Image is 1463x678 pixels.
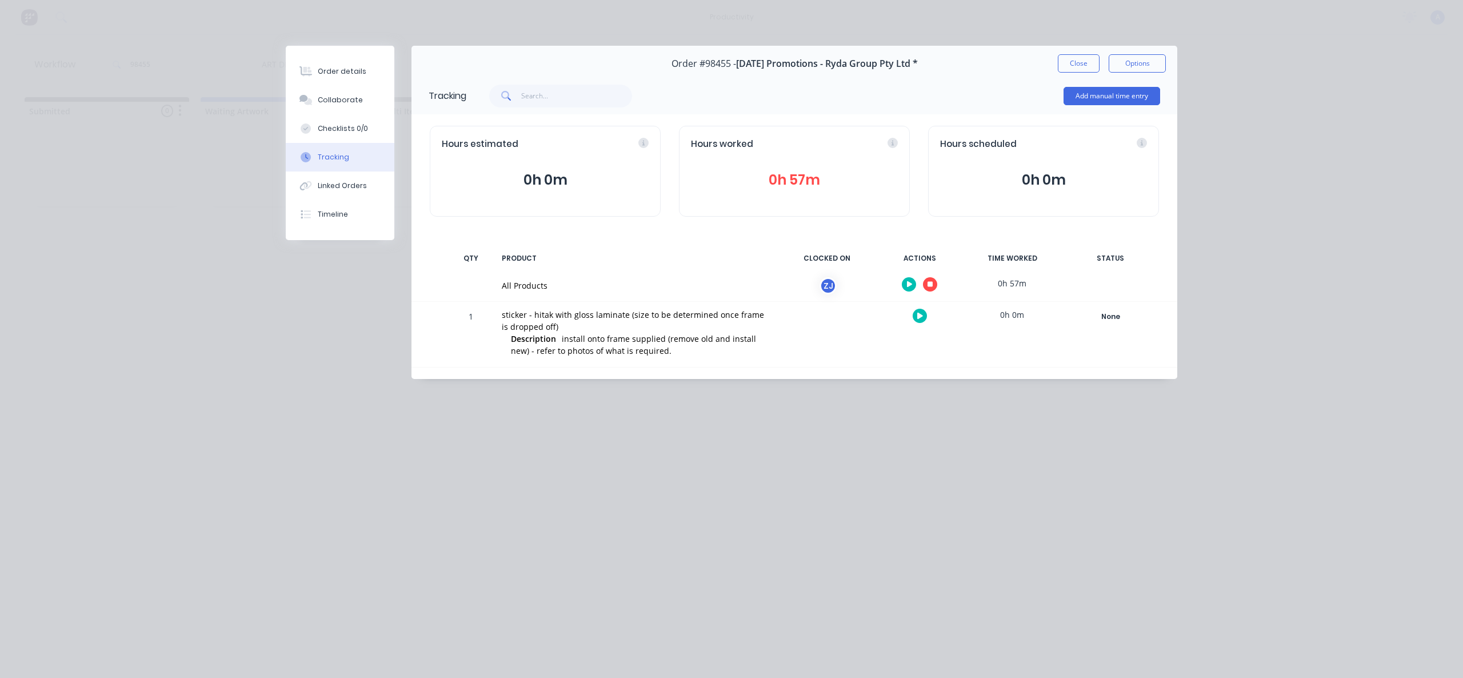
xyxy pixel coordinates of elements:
[1064,87,1160,105] button: Add manual time entry
[969,270,1055,296] div: 0h 57m
[820,277,837,294] div: ZJ
[442,138,518,151] span: Hours estimated
[286,86,394,114] button: Collaborate
[495,246,777,270] div: PRODUCT
[969,302,1055,328] div: 0h 0m
[454,246,488,270] div: QTY
[286,143,394,172] button: Tracking
[502,309,770,333] div: sticker - hitak with gloss laminate (size to be determined once frame is dropped off)
[1058,54,1100,73] button: Close
[691,138,753,151] span: Hours worked
[940,138,1017,151] span: Hours scheduled
[286,200,394,229] button: Timeline
[511,333,556,345] span: Description
[671,58,736,69] span: Order #98455 -
[286,114,394,143] button: Checklists 0/0
[318,209,348,220] div: Timeline
[286,172,394,200] button: Linked Orders
[454,304,488,367] div: 1
[286,57,394,86] button: Order details
[784,246,870,270] div: CLOCKED ON
[318,181,367,191] div: Linked Orders
[318,66,366,77] div: Order details
[969,246,1055,270] div: TIME WORKED
[511,333,756,356] span: install onto frame supplied (remove old and install new) - refer to photos of what is required.
[318,123,368,134] div: Checklists 0/0
[1062,246,1159,270] div: STATUS
[1109,54,1166,73] button: Options
[1069,309,1152,324] div: None
[502,280,770,292] div: All Products
[1069,309,1152,325] button: None
[521,85,633,107] input: Search...
[429,89,466,103] div: Tracking
[940,169,1147,191] button: 0h 0m
[318,95,363,105] div: Collaborate
[318,152,349,162] div: Tracking
[736,58,918,69] span: [DATE] Promotions - Ryda Group Pty Ltd *
[442,169,649,191] button: 0h 0m
[691,169,898,191] button: 0h 57m
[877,246,962,270] div: ACTIONS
